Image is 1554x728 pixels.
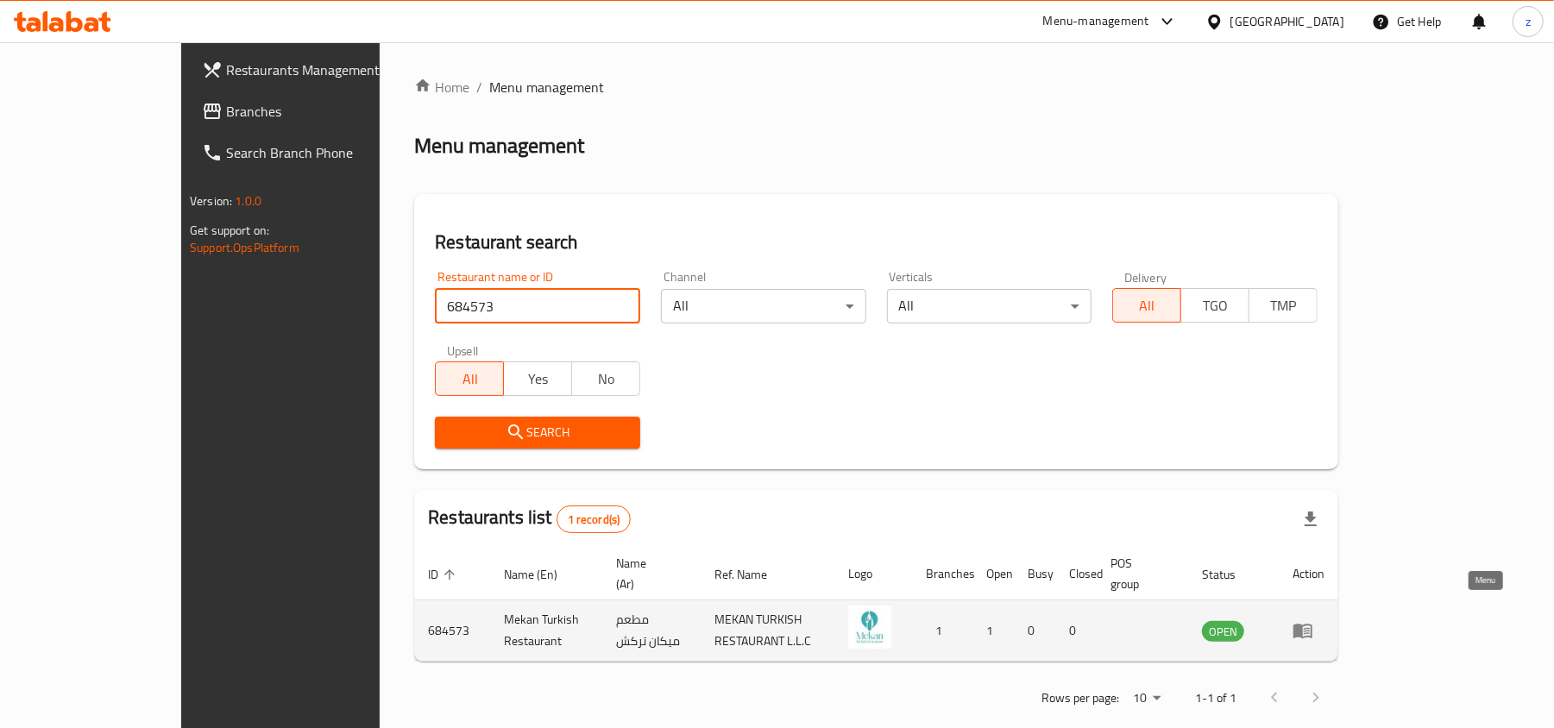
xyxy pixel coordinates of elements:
[235,190,261,212] span: 1.0.0
[447,344,479,356] label: Upsell
[190,236,299,259] a: Support.OpsPlatform
[912,548,972,600] th: Branches
[190,219,269,242] span: Get support on:
[435,229,1318,255] h2: Restaurant search
[1256,293,1311,318] span: TMP
[511,367,565,392] span: Yes
[887,289,1092,323] div: All
[1279,548,1338,600] th: Action
[1055,600,1097,662] td: 0
[428,505,631,533] h2: Restaurants list
[972,600,1014,662] td: 1
[428,564,461,585] span: ID
[602,600,702,662] td: مطعم ميكان تركش
[1249,288,1318,323] button: TMP
[1112,288,1181,323] button: All
[848,606,891,649] img: Mekan Turkish Restaurant
[1180,288,1249,323] button: TGO
[188,49,441,91] a: Restaurants Management
[661,289,866,323] div: All
[1202,621,1244,642] div: OPEN
[490,600,602,662] td: Mekan Turkish Restaurant
[557,505,632,533] div: Total records count
[557,511,631,528] span: 1 record(s)
[449,422,626,443] span: Search
[571,361,640,396] button: No
[1043,11,1149,32] div: Menu-management
[834,548,912,600] th: Logo
[435,289,640,323] input: Search for restaurant name or ID..
[972,548,1014,600] th: Open
[1014,600,1055,662] td: 0
[504,564,580,585] span: Name (En)
[1110,553,1167,594] span: POS group
[443,367,497,392] span: All
[489,77,604,97] span: Menu management
[414,548,1338,662] table: enhanced table
[616,553,681,594] span: Name (Ar)
[414,77,1338,97] nav: breadcrumb
[701,600,834,662] td: MEKAN TURKISH RESTAURANT L.L.C
[190,190,232,212] span: Version:
[503,361,572,396] button: Yes
[714,564,790,585] span: Ref. Name
[1124,271,1167,283] label: Delivery
[912,600,972,662] td: 1
[1120,293,1174,318] span: All
[1055,548,1097,600] th: Closed
[226,142,427,163] span: Search Branch Phone
[188,91,441,132] a: Branches
[226,101,427,122] span: Branches
[1195,687,1236,709] p: 1-1 of 1
[188,132,441,173] a: Search Branch Phone
[579,367,633,392] span: No
[1230,12,1344,31] div: [GEOGRAPHIC_DATA]
[414,132,584,160] h2: Menu management
[476,77,482,97] li: /
[1202,622,1244,642] span: OPEN
[1290,499,1331,540] div: Export file
[414,600,490,662] td: 684573
[435,417,640,449] button: Search
[1202,564,1258,585] span: Status
[414,77,469,97] a: Home
[1526,12,1531,31] span: z
[1014,548,1055,600] th: Busy
[226,60,427,80] span: Restaurants Management
[1126,686,1167,712] div: Rows per page:
[435,361,504,396] button: All
[1041,687,1119,709] p: Rows per page:
[1188,293,1243,318] span: TGO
